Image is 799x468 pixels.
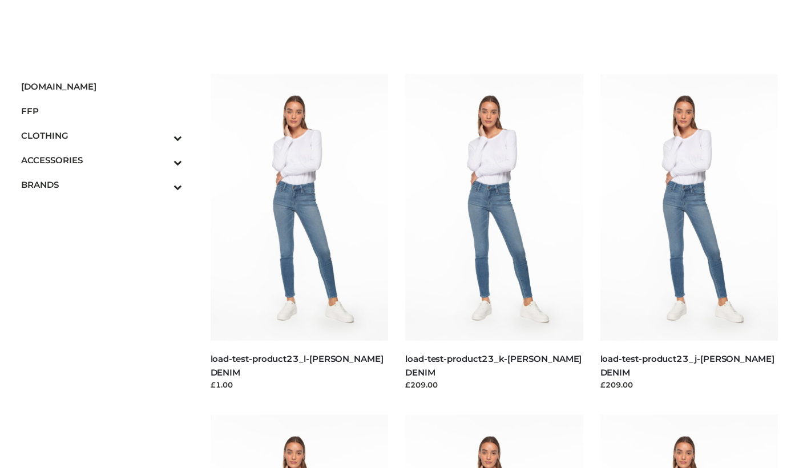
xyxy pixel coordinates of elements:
[405,353,582,377] a: load-test-product23_k-[PERSON_NAME] DENIM
[21,74,182,99] a: [DOMAIN_NAME]
[21,148,182,172] a: ACCESSORIESToggle Submenu
[211,379,389,390] div: £1.00
[21,129,182,142] span: CLOTHING
[21,154,182,167] span: ACCESSORIES
[142,148,182,172] button: Toggle Submenu
[211,74,389,341] img: load-test-product23_l-PARKER SMITH DENIM
[21,99,182,123] a: FFP
[600,379,778,390] div: £209.00
[211,353,384,377] a: load-test-product23_l-[PERSON_NAME] DENIM
[21,172,182,197] a: BRANDSToggle Submenu
[21,123,182,148] a: CLOTHINGToggle Submenu
[21,104,182,118] span: FFP
[600,74,778,341] img: load-test-product23_j-PARKER SMITH DENIM
[600,353,774,377] a: load-test-product23_j-[PERSON_NAME] DENIM
[21,178,182,191] span: BRANDS
[405,379,583,390] div: £209.00
[142,123,182,148] button: Toggle Submenu
[21,80,182,93] span: [DOMAIN_NAME]
[142,172,182,197] button: Toggle Submenu
[405,74,583,341] img: load-test-product23_k-PARKER SMITH DENIM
